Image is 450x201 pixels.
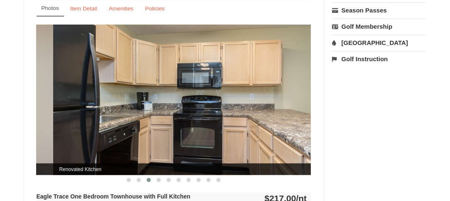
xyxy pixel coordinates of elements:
strong: Eagle Trace One Bedroom Townhouse with Full Kitchen [37,194,191,200]
small: Photos [42,5,59,11]
a: Golf Membership [332,19,426,34]
small: Amenities [109,5,134,12]
a: Photos [37,0,64,17]
a: Policies [140,0,170,17]
small: Policies [145,5,165,12]
a: Golf Instruction [332,51,426,67]
a: [GEOGRAPHIC_DATA] [332,35,426,50]
a: Season Passes [332,2,426,18]
a: Amenities [103,0,139,17]
a: Item Detail [65,0,103,17]
span: Renovated Kitchen [53,164,328,175]
small: Item Detail [70,5,97,12]
img: Renovated Kitchen [53,25,328,175]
